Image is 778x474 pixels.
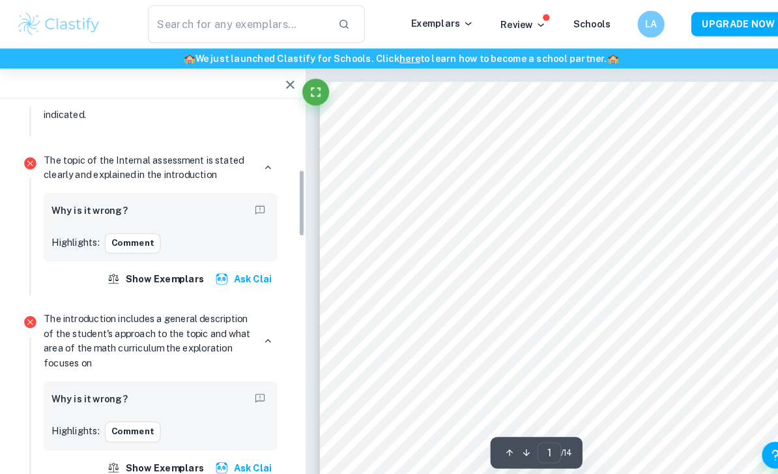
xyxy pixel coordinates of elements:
img: clai.svg [209,447,222,460]
h6: We just launched Clastify for Schools. Click to learn how to become a school partner. [3,50,775,64]
button: Fullscreen [293,76,319,102]
svg: Incorrect [22,304,37,320]
h6: Why is it wrong? [50,197,124,211]
h6: LA [624,16,639,31]
svg: Incorrect [22,151,37,166]
button: Report mistake/confusion [243,195,261,213]
p: Review [485,17,530,31]
button: Report mistake/confusion [243,378,261,396]
p: Highlights: [50,411,96,425]
p: Highlights: [50,228,96,243]
button: Ask Clai [206,259,269,282]
span: 🏫 [179,52,190,62]
button: Show exemplars [101,259,203,282]
span: 🏫 [589,52,600,62]
button: UPGRADE NOW [670,12,762,35]
button: Comment [102,226,156,246]
button: Ask Clai [206,442,269,466]
button: LA [618,10,644,37]
img: clai.svg [209,264,222,277]
button: Show exemplars [101,442,203,466]
span: / 14 [544,434,555,445]
a: Schools [556,18,592,29]
p: The topic of the Internal assessment is stated clearly and explained in the introduction [42,148,246,177]
button: Comment [102,409,156,428]
p: The introduction includes a general description of the student's approach to the topic and what a... [42,302,246,359]
input: Search for any exemplars... [143,5,317,42]
a: here [388,52,408,62]
button: Help and Feedback [739,428,765,454]
img: Clastify logo [16,10,98,37]
h6: Why is it wrong? [50,379,124,394]
p: Exemplars [399,16,459,30]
